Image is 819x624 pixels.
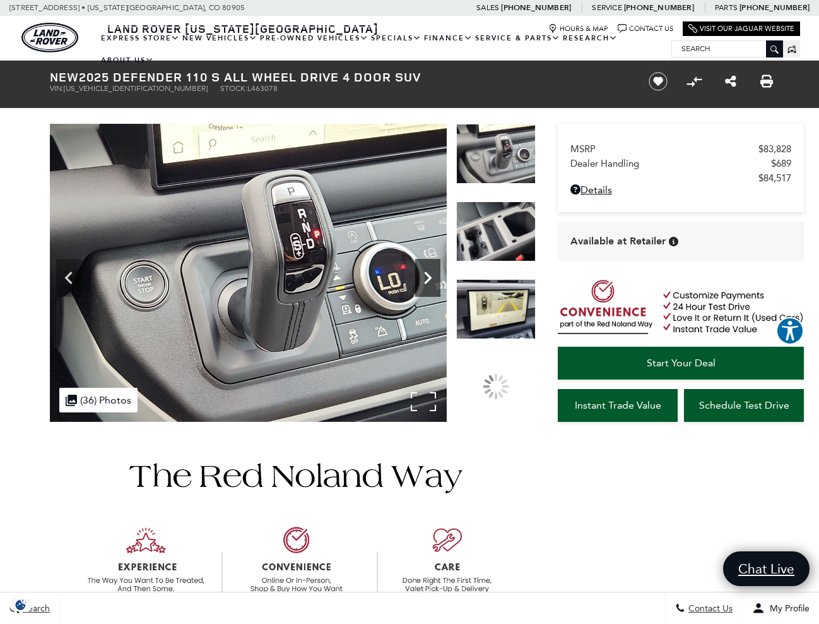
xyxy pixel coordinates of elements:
a: New Vehicles [181,27,259,49]
img: New 2025 Pangea Green LAND ROVER S image 24 [50,124,447,422]
a: Specials [370,27,423,49]
span: $689 [771,158,791,169]
div: Next [415,259,440,297]
a: Start Your Deal [558,347,804,380]
div: Previous [56,259,81,297]
nav: Main Navigation [100,27,671,71]
span: Contact Us [685,603,733,614]
a: EXPRESS STORE [100,27,181,49]
h1: 2025 Defender 110 S All Wheel Drive 4 Door SUV [50,70,627,84]
a: [PHONE_NUMBER] [501,3,571,13]
a: Chat Live [723,551,810,586]
a: Print this New 2025 Defender 110 S All Wheel Drive 4 Door SUV [760,74,773,89]
span: Service [592,3,622,12]
span: Sales [476,3,499,12]
a: Pre-Owned Vehicles [259,27,370,49]
span: Start Your Deal [647,357,716,369]
button: Compare Vehicle [685,72,704,91]
a: Service & Parts [474,27,562,49]
a: $84,517 [570,172,791,184]
div: (36) Photos [59,388,138,412]
a: Schedule Test Drive [684,389,804,422]
button: Open user profile menu [743,592,819,624]
a: Visit Our Jaguar Website [688,24,794,33]
span: [US_VEHICLE_IDENTIFICATION_NUMBER] [64,84,208,93]
span: Chat Live [732,560,801,577]
strong: New [50,68,79,85]
img: Opt-Out Icon [6,598,35,611]
span: Land Rover [US_STATE][GEOGRAPHIC_DATA] [107,21,379,36]
a: Contact Us [618,24,673,33]
a: MSRP $83,828 [570,143,791,155]
a: [PHONE_NUMBER] [624,3,694,13]
span: My Profile [765,603,810,614]
a: Hours & Map [548,24,608,33]
section: Click to Open Cookie Consent Modal [6,598,35,611]
a: [PHONE_NUMBER] [739,3,810,13]
span: L463078 [247,84,278,93]
span: Parts [715,3,738,12]
img: New 2025 Pangea Green LAND ROVER S image 24 [456,124,536,184]
a: Instant Trade Value [558,389,678,422]
a: Land Rover [US_STATE][GEOGRAPHIC_DATA] [100,21,386,36]
img: Land Rover [21,23,78,52]
span: Available at Retailer [570,234,666,248]
button: Save vehicle [644,71,672,92]
a: Details [570,184,791,196]
span: Stock: [220,84,247,93]
button: Explore your accessibility options [776,317,804,345]
a: [STREET_ADDRESS] • [US_STATE][GEOGRAPHIC_DATA], CO 80905 [9,3,245,12]
span: Instant Trade Value [575,399,661,411]
div: Vehicle is in stock and ready for immediate delivery. Due to demand, availability is subject to c... [669,237,678,246]
span: Schedule Test Drive [699,399,789,411]
a: About Us [100,49,155,71]
a: Share this New 2025 Defender 110 S All Wheel Drive 4 Door SUV [725,74,736,89]
span: Dealer Handling [570,158,771,169]
span: VIN: [50,84,64,93]
span: MSRP [570,143,758,155]
a: land-rover [21,23,78,52]
a: Research [562,27,619,49]
aside: Accessibility Help Desk [776,317,804,347]
a: Dealer Handling $689 [570,158,791,169]
img: New 2025 Pangea Green LAND ROVER S image 25 [456,201,536,261]
input: Search [672,41,782,56]
a: Finance [423,27,474,49]
span: $84,517 [758,172,791,184]
span: $83,828 [758,143,791,155]
img: New 2025 Pangea Green LAND ROVER S image 26 [456,279,536,339]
